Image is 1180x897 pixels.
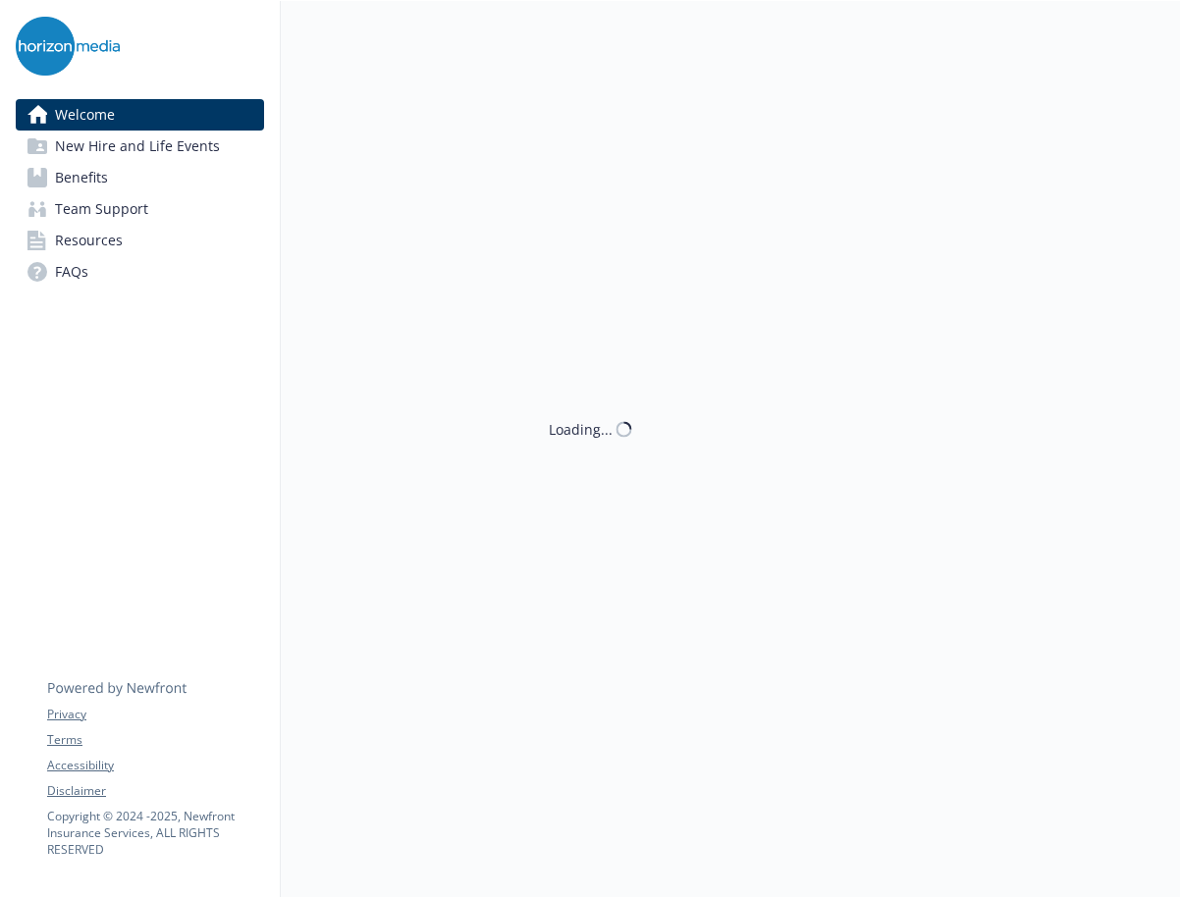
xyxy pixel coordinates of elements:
[16,193,264,225] a: Team Support
[549,419,613,440] div: Loading...
[16,131,264,162] a: New Hire and Life Events
[47,706,263,723] a: Privacy
[16,256,264,288] a: FAQs
[47,782,263,800] a: Disclaimer
[47,757,263,774] a: Accessibility
[55,131,220,162] span: New Hire and Life Events
[55,225,123,256] span: Resources
[55,162,108,193] span: Benefits
[55,256,88,288] span: FAQs
[16,225,264,256] a: Resources
[16,162,264,193] a: Benefits
[16,99,264,131] a: Welcome
[55,193,148,225] span: Team Support
[47,731,263,749] a: Terms
[47,808,263,858] p: Copyright © 2024 - 2025 , Newfront Insurance Services, ALL RIGHTS RESERVED
[55,99,115,131] span: Welcome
